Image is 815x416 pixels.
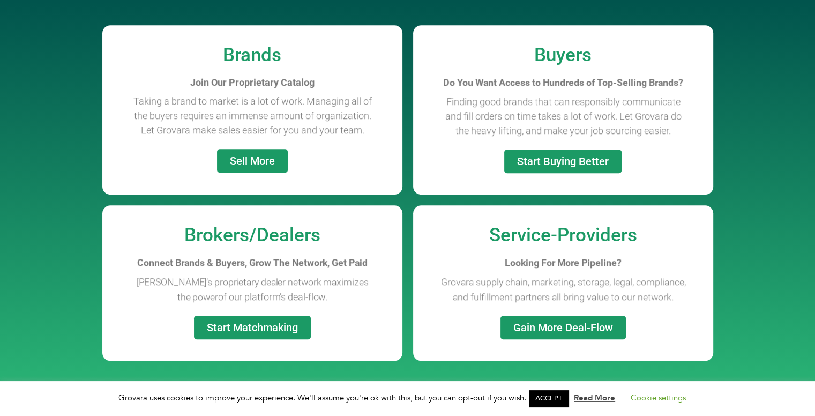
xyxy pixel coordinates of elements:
p: Taking a brand to market is a lot of work. Managing all of the buyers requires an immense amount ... [129,94,376,137]
h2: Brands [108,46,397,64]
b: Looking For More Pipeline? [505,257,622,268]
span: Do You Want Access to Hundreds of Top-Selling Brands? [443,77,683,88]
p: Finding good brands that can responsibly communicate and fill orders on time takes a lot of work.... [440,94,686,138]
b: Connect Brands & Buyers, Grow The Network, Get Paid [137,257,368,268]
a: ACCEPT [529,390,569,407]
span: Sell More [230,155,275,166]
a: Sell More [217,149,288,173]
h2: Brokers/Dealers [108,226,397,244]
a: Start Buying Better [504,150,622,173]
span: Start Matchmaking [207,322,298,333]
span: [PERSON_NAME]’s proprietary dealer network maximizes the power [136,277,368,302]
span: of our platform’s deal-flow. [218,291,327,302]
h2: Service-Providers [418,226,708,244]
span: Gain More Deal-Flow [513,322,613,333]
span: Grovara uses cookies to improve your experience. We'll assume you're ok with this, but you can op... [118,392,697,403]
span: Start Buying Better [517,156,609,167]
a: Read More [574,392,615,403]
a: Start Matchmaking [194,316,311,339]
h2: Buyers [418,46,708,64]
a: Cookie settings [631,392,686,403]
span: Grovara supply chain, marketing, storage, legal, compliance, and fulfillment partners all bring v... [440,277,685,302]
b: Join Our Proprietary Catalog [190,77,315,88]
a: Gain More Deal-Flow [500,316,626,339]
